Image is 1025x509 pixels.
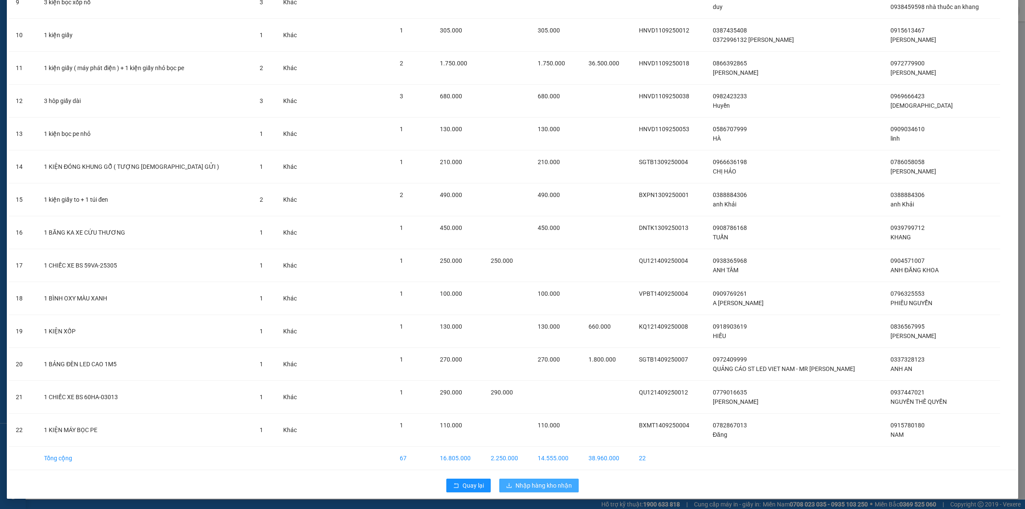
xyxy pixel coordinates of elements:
[9,183,37,216] td: 15
[713,60,747,67] span: 0866392865
[639,356,688,363] span: SGTB1409250007
[276,19,307,52] td: Khác
[440,290,462,297] span: 100.000
[639,126,689,132] span: HNVD1109250053
[538,422,560,429] span: 110.000
[890,135,900,142] span: linh
[639,60,689,67] span: HNVD1109250018
[260,229,263,236] span: 1
[890,323,925,330] span: 0836567995
[890,201,914,208] span: anh Khải
[639,191,689,198] span: BXPN1309250001
[440,257,462,264] span: 250.000
[37,282,253,315] td: 1 BÌNH OXY MÀU XANH
[9,85,37,118] td: 12
[400,422,403,429] span: 1
[57,17,176,26] span: Ngày in phiếu: 06:48 ngày
[890,300,932,306] span: PHIẾU NGUYỄN
[67,29,170,44] span: CÔNG TY TNHH CHUYỂN PHÁT NHANH BẢO AN
[713,201,736,208] span: anh Khải
[538,126,560,132] span: 130.000
[713,257,747,264] span: 0938365968
[400,290,403,297] span: 1
[400,356,403,363] span: 1
[260,97,263,104] span: 3
[260,65,263,71] span: 2
[639,93,689,100] span: HNVD1109250038
[538,224,560,231] span: 450.000
[890,332,936,339] span: [PERSON_NAME]
[713,356,747,363] span: 0972409999
[9,52,37,85] td: 11
[890,398,947,405] span: NGUYẾN THẾ QUYỀN
[440,191,462,198] span: 490.000
[589,356,616,363] span: 1.800.000
[9,118,37,150] td: 13
[890,224,925,231] span: 0939799712
[440,126,462,132] span: 130.000
[713,365,855,372] span: QUẢNG CÁO ST LED VIET NAM - MR [PERSON_NAME]
[9,381,37,414] td: 21
[589,60,619,67] span: 36.500.000
[589,323,611,330] span: 660.000
[37,414,253,447] td: 1 KIỆN MÁY BỌC PE
[890,389,925,396] span: 0937447021
[276,348,307,381] td: Khác
[531,447,582,470] td: 14.555.000
[37,249,253,282] td: 1 CHIẾC XE BS 59VA-25305
[37,85,253,118] td: 3 hôp giấy dài
[9,150,37,183] td: 14
[393,447,433,470] td: 67
[440,356,462,363] span: 270.000
[276,381,307,414] td: Khác
[632,447,706,470] td: 22
[538,191,560,198] span: 490.000
[484,447,531,470] td: 2.250.000
[713,36,794,43] span: 0372996132 [PERSON_NAME]
[713,431,727,438] span: Đăng
[639,290,688,297] span: VPBT1409250004
[890,290,925,297] span: 0796325553
[639,323,688,330] span: KQ121409250008
[260,196,263,203] span: 2
[440,323,462,330] span: 130.000
[890,27,925,34] span: 0915613467
[23,29,45,36] strong: CSKH:
[440,93,462,100] span: 680.000
[260,394,263,400] span: 1
[276,216,307,249] td: Khác
[713,135,721,142] span: HÀ
[506,483,512,489] span: download
[37,447,253,470] td: Tổng cộng
[713,389,747,396] span: 0779016635
[713,332,726,339] span: HIẾU
[37,118,253,150] td: 1 kiện bọc pe nhỏ
[433,447,484,470] td: 16.805.000
[276,52,307,85] td: Khác
[639,389,688,396] span: QU121409250012
[37,183,253,216] td: 1 kiện giấy to + 1 túi đen
[276,249,307,282] td: Khác
[639,257,688,264] span: QU121409250004
[37,52,253,85] td: 1 kiện giấy ( máy phát điện ) + 1 kiện giấy nhỏ bọc pe
[538,93,560,100] span: 680.000
[463,481,484,490] span: Quay lại
[440,159,462,165] span: 210.000
[37,19,253,52] td: 1 kiện giấy
[639,27,689,34] span: HNVD1109250012
[276,150,307,183] td: Khác
[890,422,925,429] span: 0915780180
[713,93,747,100] span: 0982423233
[538,159,560,165] span: 210.000
[37,348,253,381] td: 1 BẢNG ĐÈN LED CAO 1M5
[713,27,747,34] span: 0387435408
[276,414,307,447] td: Khác
[890,365,912,372] span: ANH AN
[260,361,263,368] span: 1
[890,60,925,67] span: 0972779900
[440,60,467,67] span: 1.750.000
[639,224,688,231] span: DNTK1309250013
[890,431,904,438] span: NAM
[276,183,307,216] td: Khác
[37,315,253,348] td: 1 KIỆN XỐP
